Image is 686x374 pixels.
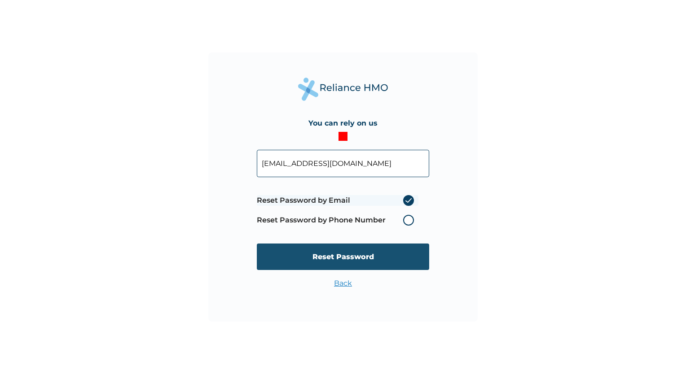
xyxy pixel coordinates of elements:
[257,191,418,230] span: Password reset method
[257,150,429,177] input: Your Enrollee ID or Email Address
[334,279,352,287] a: Back
[257,244,429,270] input: Reset Password
[298,78,388,100] img: Reliance Health's Logo
[257,215,418,226] label: Reset Password by Phone Number
[257,195,418,206] label: Reset Password by Email
[308,119,378,127] h4: You can rely on us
